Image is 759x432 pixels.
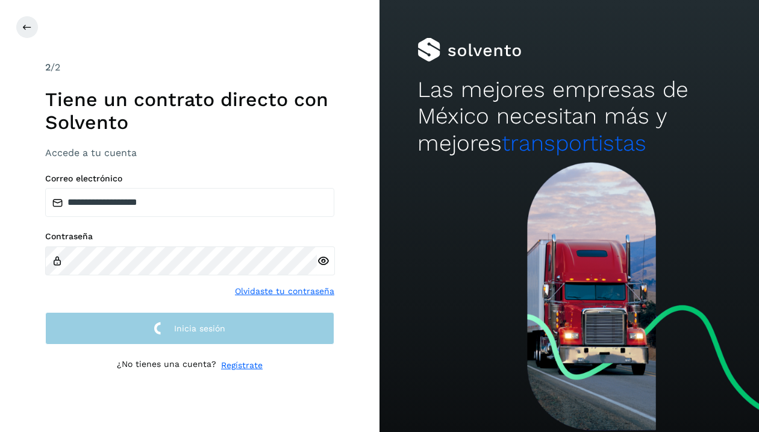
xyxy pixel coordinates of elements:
[417,77,721,157] h2: Las mejores empresas de México necesitan más y mejores
[117,359,216,372] p: ¿No tienes una cuenta?
[45,312,334,345] button: Inicia sesión
[45,61,51,73] span: 2
[221,359,263,372] a: Regístrate
[174,324,225,333] span: Inicia sesión
[45,147,334,158] h3: Accede a tu cuenta
[502,130,646,156] span: transportistas
[45,60,334,75] div: /2
[45,231,334,242] label: Contraseña
[235,285,334,298] a: Olvidaste tu contraseña
[45,174,334,184] label: Correo electrónico
[45,88,334,134] h1: Tiene un contrato directo con Solvento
